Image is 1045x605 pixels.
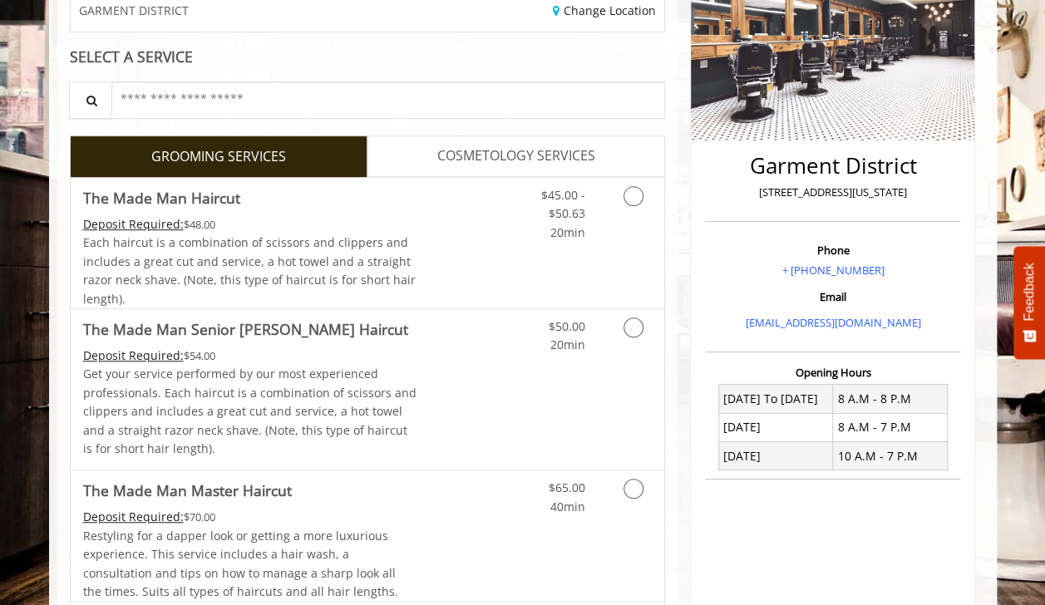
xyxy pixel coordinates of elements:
h3: Email [709,291,956,302]
span: This service needs some Advance to be paid before we block your appointment [83,509,184,524]
div: $48.00 [83,215,417,234]
span: GARMENT DISTRICT [79,4,189,17]
button: Service Search [69,81,112,119]
td: 8 A.M - 7 P.M [833,413,948,441]
span: 40min [550,499,584,514]
span: COSMETOLOGY SERVICES [437,145,595,167]
h3: Phone [709,244,956,256]
td: [DATE] [718,413,833,441]
span: Restyling for a dapper look or getting a more luxurious experience. This service includes a hair ... [83,528,398,599]
a: [EMAIL_ADDRESS][DOMAIN_NAME] [745,315,920,330]
span: Feedback [1022,263,1037,321]
td: 10 A.M - 7 P.M [833,442,948,470]
h2: Garment District [709,154,956,178]
b: The Made Man Senior [PERSON_NAME] Haircut [83,317,408,341]
span: 20min [550,224,584,240]
td: 8 A.M - 8 P.M [833,385,948,413]
span: GROOMING SERVICES [151,146,286,168]
span: $50.00 [548,318,584,334]
span: This service needs some Advance to be paid before we block your appointment [83,347,184,363]
div: $70.00 [83,508,417,526]
b: The Made Man Haircut [83,186,240,209]
a: + [PHONE_NUMBER] [781,263,884,278]
span: 20min [550,337,584,352]
p: Get your service performed by our most experienced professionals. Each haircut is a combination o... [83,365,417,458]
p: [STREET_ADDRESS][US_STATE] [709,184,956,201]
td: [DATE] To [DATE] [718,385,833,413]
a: Change Location [553,2,656,18]
div: $54.00 [83,347,417,365]
span: This service needs some Advance to be paid before we block your appointment [83,216,184,232]
td: [DATE] [718,442,833,470]
span: $45.00 - $50.63 [540,187,584,221]
span: Each haircut is a combination of scissors and clippers and includes a great cut and service, a ho... [83,234,416,306]
b: The Made Man Master Haircut [83,479,292,502]
span: $65.00 [548,480,584,495]
div: SELECT A SERVICE [70,49,666,65]
h3: Opening Hours [705,366,960,378]
button: Feedback - Show survey [1013,246,1045,359]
